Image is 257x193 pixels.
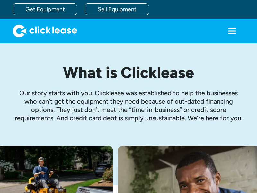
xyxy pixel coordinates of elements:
h1: What is Clicklease [13,64,244,81]
p: Our story starts with you. Clicklease was established to help the businesses who can’t get the eq... [13,89,244,122]
a: Sell Equipment [85,3,149,15]
img: Clicklease logo [13,24,77,37]
div: menu [220,19,244,43]
a: Get Equipment [13,3,77,15]
a: home [13,24,77,37]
